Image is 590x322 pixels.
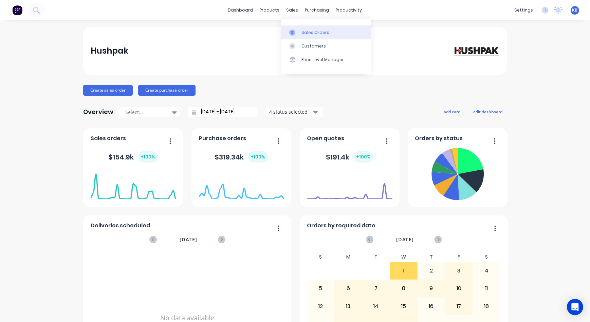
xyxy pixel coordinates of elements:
[334,252,362,262] div: M
[469,107,507,116] button: edit dashboard
[418,262,445,279] div: 2
[572,7,578,13] span: KB
[269,108,312,115] div: 4 status selected
[333,5,366,15] div: productivity
[445,262,473,279] div: 3
[473,252,501,262] div: S
[281,25,371,39] a: Sales Orders
[363,298,390,315] div: 14
[108,151,158,163] div: $ 154.9k
[335,280,362,297] div: 6
[91,44,128,58] div: Hushpak
[281,39,371,53] a: Customers
[511,5,536,15] div: settings
[301,57,344,63] div: Price Level Manager
[473,262,500,279] div: 4
[302,5,333,15] div: purchasing
[265,107,323,117] button: 4 status selected
[257,5,283,15] div: products
[12,5,22,15] img: Factory
[445,298,473,315] div: 17
[83,85,133,96] button: Create sales order
[362,252,390,262] div: T
[363,280,390,297] div: 7
[180,236,197,243] span: [DATE]
[283,5,302,15] div: sales
[138,85,196,96] button: Create purchase order
[418,252,445,262] div: T
[390,298,417,315] div: 15
[335,298,362,315] div: 13
[225,5,257,15] a: dashboard
[390,262,417,279] div: 1
[281,53,371,67] a: Price Level Manager
[473,280,500,297] div: 11
[439,107,465,116] button: add card
[418,280,445,297] div: 9
[418,298,445,315] div: 16
[91,134,126,143] span: Sales orders
[91,222,150,230] span: Deliveries scheduled
[138,151,158,163] div: + 100 %
[215,151,268,163] div: $ 319.34k
[248,151,268,163] div: + 100 %
[301,43,326,49] div: Customers
[396,236,414,243] span: [DATE]
[301,30,329,36] div: Sales Orders
[452,45,499,57] img: Hushpak
[390,252,418,262] div: W
[390,280,417,297] div: 8
[473,298,500,315] div: 18
[307,298,334,315] div: 12
[307,134,345,143] span: Open quotes
[199,134,246,143] span: Purchase orders
[83,105,113,119] div: Overview
[415,134,463,143] span: Orders by status
[567,299,583,315] div: Open Intercom Messenger
[307,252,335,262] div: S
[307,280,334,297] div: 5
[353,151,373,163] div: + 100 %
[326,151,373,163] div: $ 191.4k
[445,280,473,297] div: 10
[445,252,473,262] div: F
